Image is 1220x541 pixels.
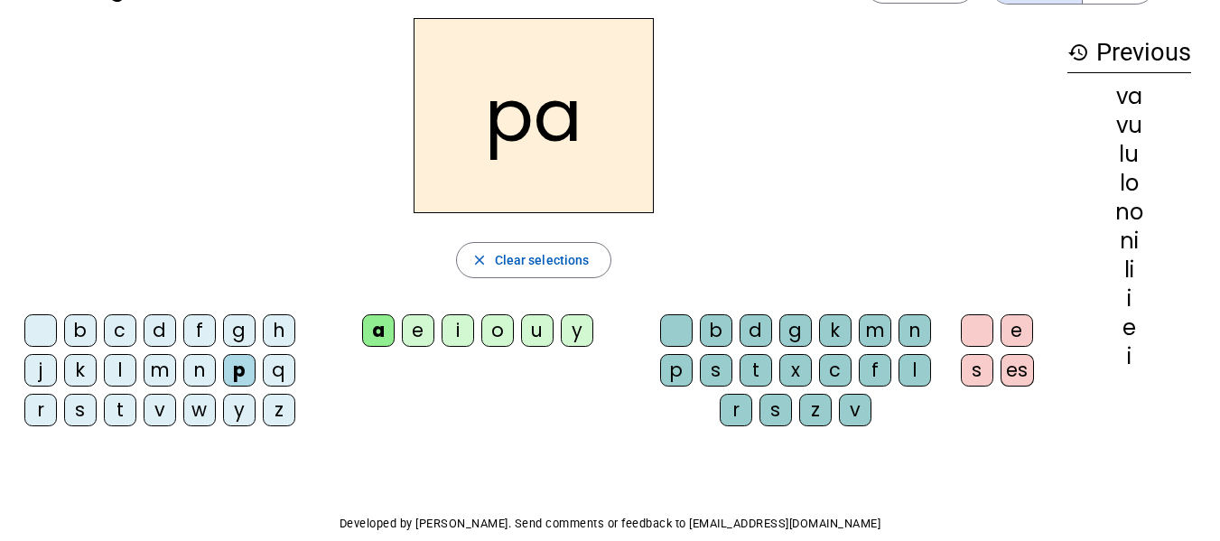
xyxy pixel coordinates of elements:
div: lo [1067,173,1191,194]
div: m [144,354,176,387]
div: h [263,314,295,347]
div: y [223,394,256,426]
div: l [104,354,136,387]
div: c [819,354,852,387]
div: a [362,314,395,347]
div: m [859,314,891,347]
div: v [144,394,176,426]
div: e [402,314,434,347]
h2: pa [414,18,654,213]
div: i [442,314,474,347]
div: d [144,314,176,347]
div: r [24,394,57,426]
div: es [1001,354,1034,387]
div: ni [1067,230,1191,252]
div: x [779,354,812,387]
div: e [1067,317,1191,339]
div: t [104,394,136,426]
div: no [1067,201,1191,223]
div: l [899,354,931,387]
div: p [223,354,256,387]
div: b [700,314,732,347]
div: b [64,314,97,347]
div: e [1001,314,1033,347]
div: v [839,394,871,426]
div: u [521,314,554,347]
mat-icon: history [1067,42,1089,63]
div: n [183,354,216,387]
div: t [740,354,772,387]
div: g [223,314,256,347]
button: Clear selections [456,242,612,278]
div: r [720,394,752,426]
div: lu [1067,144,1191,165]
div: i [1067,288,1191,310]
div: w [183,394,216,426]
div: s [961,354,993,387]
div: s [64,394,97,426]
p: Developed by [PERSON_NAME]. Send comments or feedback to [EMAIL_ADDRESS][DOMAIN_NAME] [14,513,1206,535]
div: z [799,394,832,426]
div: y [561,314,593,347]
div: g [779,314,812,347]
div: f [183,314,216,347]
div: z [263,394,295,426]
h3: Previous [1067,33,1191,73]
mat-icon: close [471,252,488,268]
span: Clear selections [495,249,590,271]
div: f [859,354,891,387]
div: d [740,314,772,347]
div: k [819,314,852,347]
div: n [899,314,931,347]
div: s [759,394,792,426]
div: va [1067,86,1191,107]
div: s [700,354,732,387]
div: k [64,354,97,387]
div: vu [1067,115,1191,136]
div: j [24,354,57,387]
div: i [1067,346,1191,368]
div: o [481,314,514,347]
div: q [263,354,295,387]
div: p [660,354,693,387]
div: li [1067,259,1191,281]
div: c [104,314,136,347]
